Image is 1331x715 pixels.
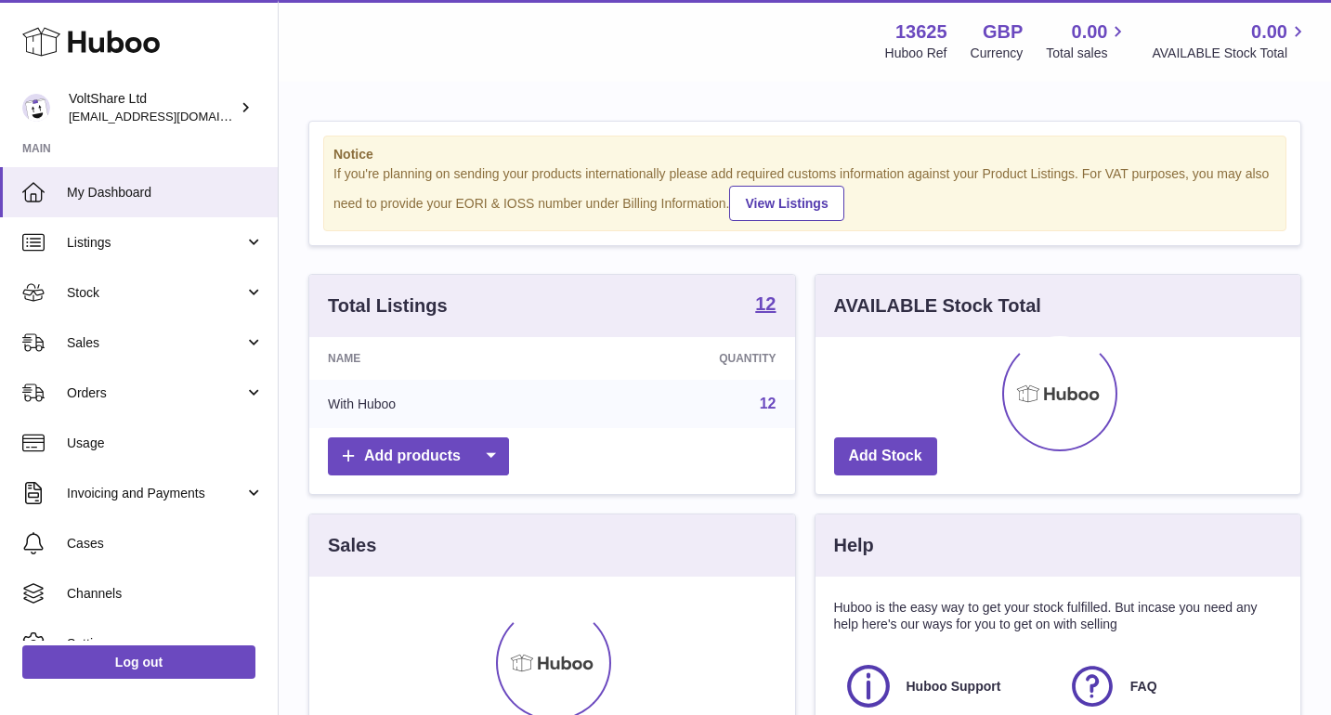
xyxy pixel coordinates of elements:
a: 12 [755,294,776,317]
span: Total sales [1046,45,1129,62]
td: With Huboo [309,380,566,428]
a: 0.00 Total sales [1046,19,1129,62]
a: 12 [760,396,776,411]
strong: 13625 [895,19,947,45]
span: Usage [67,435,264,452]
span: Sales [67,334,244,352]
a: 0.00 AVAILABLE Stock Total [1152,19,1309,62]
a: View Listings [729,186,843,221]
div: VoltShare Ltd [69,90,236,125]
a: Add products [328,437,509,475]
a: Add Stock [834,437,937,475]
strong: GBP [983,19,1023,45]
a: FAQ [1067,661,1272,711]
a: Huboo Support [843,661,1049,711]
span: Stock [67,284,244,302]
div: If you're planning on sending your products internationally please add required customs informati... [333,165,1276,221]
div: Huboo Ref [885,45,947,62]
th: Name [309,337,566,380]
span: AVAILABLE Stock Total [1152,45,1309,62]
th: Quantity [566,337,795,380]
span: Huboo Support [907,678,1001,695]
span: Listings [67,234,244,252]
span: FAQ [1130,678,1157,695]
img: info@voltshare.co.uk [22,94,50,122]
h3: Total Listings [328,293,448,318]
span: Channels [67,585,264,603]
span: Orders [67,384,244,402]
div: Currency [971,45,1024,62]
h3: Help [834,533,874,558]
span: 0.00 [1251,19,1287,45]
strong: Notice [333,146,1276,163]
span: [EMAIL_ADDRESS][DOMAIN_NAME] [69,109,273,123]
span: My Dashboard [67,184,264,201]
p: Huboo is the easy way to get your stock fulfilled. But incase you need any help here's our ways f... [834,599,1283,634]
span: 0.00 [1072,19,1108,45]
span: Settings [67,635,264,653]
strong: 12 [755,294,776,313]
span: Invoicing and Payments [67,485,244,502]
h3: Sales [328,533,376,558]
h3: AVAILABLE Stock Total [834,293,1041,318]
a: Log out [22,645,255,679]
span: Cases [67,535,264,552]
